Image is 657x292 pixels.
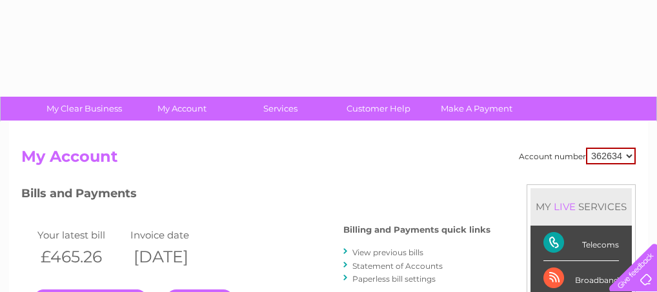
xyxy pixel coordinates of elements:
th: [DATE] [127,244,220,270]
td: Your latest bill [34,226,127,244]
th: £465.26 [34,244,127,270]
div: Account number [519,148,636,164]
a: My Account [129,97,236,121]
div: MY SERVICES [531,188,632,225]
div: LIVE [551,200,578,213]
h4: Billing and Payments quick links [343,225,490,235]
div: Telecoms [543,226,619,261]
a: View previous bills [352,248,423,257]
a: Customer Help [325,97,432,121]
a: My Clear Business [31,97,137,121]
a: Services [227,97,334,121]
a: Statement of Accounts [352,261,443,271]
h2: My Account [21,148,636,172]
td: Invoice date [127,226,220,244]
a: Paperless bill settings [352,274,436,284]
h3: Bills and Payments [21,184,490,207]
a: Make A Payment [423,97,530,121]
